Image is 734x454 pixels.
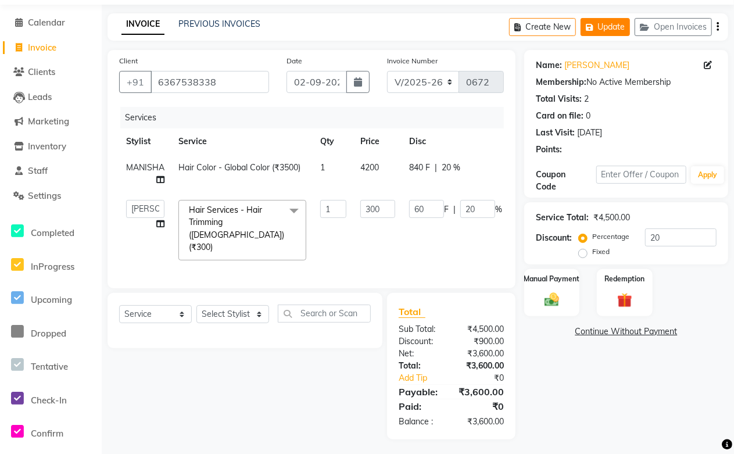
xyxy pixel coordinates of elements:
a: Calendar [3,16,99,30]
div: Membership: [536,76,586,88]
a: PREVIOUS INVOICES [178,19,260,29]
div: Discount: [390,335,452,348]
span: Total [399,306,425,318]
label: Client [119,56,138,66]
div: Name: [536,59,562,72]
a: Leads [3,91,99,104]
a: Invoice [3,41,99,55]
a: Inventory [3,140,99,153]
th: Price [353,128,402,155]
th: Service [171,128,313,155]
span: Settings [28,190,61,201]
div: Services [120,107,513,128]
label: Percentage [592,231,629,242]
img: _gift.svg [613,291,636,310]
th: Disc [402,128,509,155]
span: 20 % [442,162,460,174]
div: Sub Total: [390,323,452,335]
div: Card on file: [536,110,583,122]
div: Balance : [390,416,452,428]
span: Inventory [28,141,66,152]
button: Open Invoices [635,18,712,36]
span: | [453,203,456,216]
span: Completed [31,227,74,238]
div: Paid: [390,399,452,413]
div: ₹0 [461,372,513,384]
span: | [435,162,437,174]
a: Add Tip [390,372,461,384]
span: Tentative [31,361,68,372]
div: ₹4,500.00 [593,212,630,224]
span: MANISHA [126,162,164,173]
a: x [213,242,218,252]
span: Confirm [31,428,63,439]
input: Search or Scan [278,305,371,323]
span: % [495,203,502,216]
span: Dropped [31,328,66,339]
th: Qty [313,128,353,155]
input: Search by Name/Mobile/Email/Code [151,71,269,93]
div: 0 [586,110,590,122]
label: Date [287,56,302,66]
div: 2 [584,93,589,105]
div: ₹3,600.00 [452,348,513,360]
span: F [444,203,449,216]
span: Clients [28,66,55,77]
span: Hair Color - Global Color (₹3500) [178,162,300,173]
a: Continue Without Payment [527,326,726,338]
div: Payable: [390,385,450,399]
a: Clients [3,66,99,79]
span: 840 F [409,162,430,174]
div: ₹0 [452,399,513,413]
div: [DATE] [577,127,602,139]
th: Stylist [119,128,171,155]
label: Invoice Number [387,56,438,66]
span: Invoice [28,42,56,53]
a: INVOICE [121,14,164,35]
a: [PERSON_NAME] [564,59,629,72]
a: Staff [3,165,99,178]
button: Create New [509,18,576,36]
div: Coupon Code [536,169,596,193]
div: Net: [390,348,452,360]
span: 1 [320,162,325,173]
div: ₹3,600.00 [452,416,513,428]
input: Enter Offer / Coupon Code [596,166,687,184]
div: No Active Membership [536,76,717,88]
span: 4200 [360,162,379,173]
div: ₹900.00 [452,335,513,348]
label: Redemption [604,274,645,284]
span: Marketing [28,116,69,127]
div: ₹3,600.00 [452,360,513,372]
div: Last Visit: [536,127,575,139]
span: Leads [28,91,52,102]
span: Hair Services - Hair Trimming ([DEMOGRAPHIC_DATA]) (₹300) [189,205,284,252]
label: Manual Payment [524,274,580,284]
button: Update [581,18,630,36]
label: Fixed [592,246,610,257]
span: Check-In [31,395,67,406]
img: _cash.svg [540,291,564,308]
div: Total Visits: [536,93,582,105]
button: +91 [119,71,152,93]
div: Service Total: [536,212,589,224]
div: Points: [536,144,562,156]
button: Apply [691,166,724,184]
div: Discount: [536,232,572,244]
a: Marketing [3,115,99,128]
div: Total: [390,360,452,372]
div: ₹3,600.00 [450,385,513,399]
span: Calendar [28,17,65,28]
div: ₹4,500.00 [452,323,513,335]
a: Settings [3,190,99,203]
span: InProgress [31,261,74,272]
span: Upcoming [31,294,72,305]
span: Staff [28,165,48,176]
